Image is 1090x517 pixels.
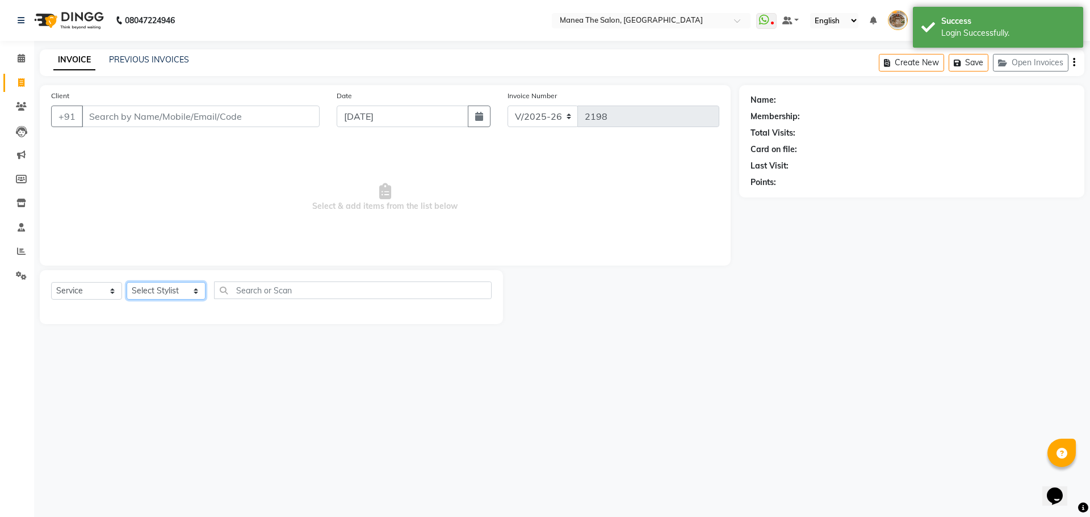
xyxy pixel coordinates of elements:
[751,144,797,155] div: Card on file:
[751,111,800,123] div: Membership:
[879,54,944,72] button: Create New
[125,5,175,36] b: 08047224946
[941,27,1075,39] div: Login Successfully.
[993,54,1068,72] button: Open Invoices
[29,5,107,36] img: logo
[53,50,95,70] a: INVOICE
[508,91,557,101] label: Invoice Number
[941,15,1075,27] div: Success
[751,176,776,188] div: Points:
[51,141,719,254] span: Select & add items from the list below
[751,127,795,139] div: Total Visits:
[1042,472,1079,506] iframe: chat widget
[751,160,789,172] div: Last Visit:
[751,94,776,106] div: Name:
[214,281,492,299] input: Search or Scan
[109,54,189,65] a: PREVIOUS INVOICES
[51,91,69,101] label: Client
[888,10,908,30] img: Manea The Salon, Kanuru
[337,91,352,101] label: Date
[949,54,988,72] button: Save
[82,106,320,127] input: Search by Name/Mobile/Email/Code
[51,106,83,127] button: +91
